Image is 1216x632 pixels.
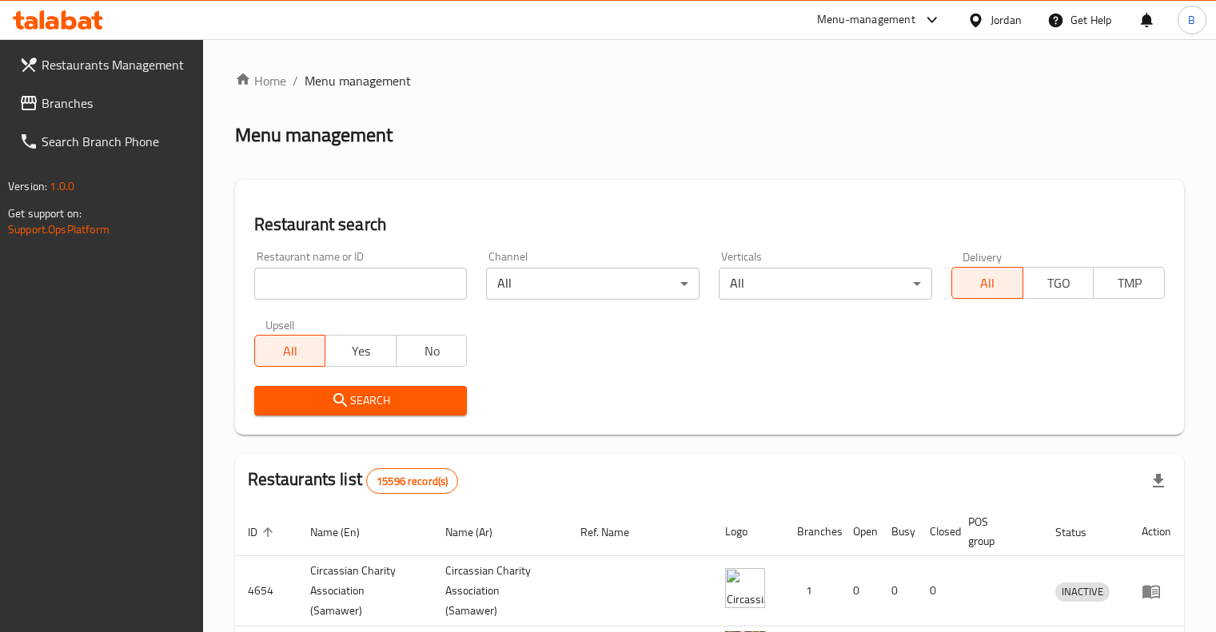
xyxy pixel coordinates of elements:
[248,523,278,542] span: ID
[1139,462,1178,500] div: Export file
[248,467,459,494] h2: Restaurants list
[991,11,1022,29] div: Jordan
[403,340,461,363] span: No
[254,268,468,300] input: Search for restaurant name or ID..
[235,122,393,148] h2: Menu management
[963,251,1003,262] label: Delivery
[367,474,457,489] span: 15596 record(s)
[1129,507,1184,556] th: Action
[433,556,568,626] td: ​Circassian ​Charity ​Association​ (Samawer)
[1055,582,1110,602] div: INACTIVE
[784,507,840,556] th: Branches
[42,132,190,151] span: Search Branch Phone
[265,319,295,330] label: Upsell
[305,71,411,90] span: Menu management
[959,272,1017,295] span: All
[486,268,700,300] div: All
[1100,272,1158,295] span: TMP
[712,507,784,556] th: Logo
[396,335,468,367] button: No
[951,267,1023,299] button: All
[1142,582,1171,601] div: Menu
[725,568,765,608] img: ​Circassian ​Charity ​Association​ (Samawer)
[817,10,915,30] div: Menu-management
[325,335,397,367] button: Yes
[879,507,917,556] th: Busy
[719,268,932,300] div: All
[917,507,955,556] th: Closed
[1093,267,1165,299] button: TMP
[366,468,458,494] div: Total records count
[1055,582,1110,601] span: INACTIVE
[235,71,286,90] a: Home
[293,71,298,90] li: /
[6,122,203,161] a: Search Branch Phone
[840,507,879,556] th: Open
[1023,267,1094,299] button: TGO
[8,176,47,197] span: Version:
[784,556,840,626] td: 1
[235,71,1184,90] nav: breadcrumb
[261,340,320,363] span: All
[879,556,917,626] td: 0
[254,386,468,415] button: Search
[917,556,955,626] td: 0
[1188,11,1195,29] span: B
[297,556,433,626] td: ​Circassian ​Charity ​Association​ (Samawer)
[332,340,390,363] span: Yes
[254,213,1165,237] h2: Restaurant search
[445,523,513,542] span: Name (Ar)
[310,523,381,542] span: Name (En)
[254,335,326,367] button: All
[6,46,203,84] a: Restaurants Management
[267,391,455,411] span: Search
[8,219,110,240] a: Support.OpsPlatform
[1030,272,1088,295] span: TGO
[42,93,190,113] span: Branches
[8,203,82,224] span: Get support on:
[968,512,1023,551] span: POS group
[1055,523,1107,542] span: Status
[50,176,74,197] span: 1.0.0
[6,84,203,122] a: Branches
[42,55,190,74] span: Restaurants Management
[840,556,879,626] td: 0
[580,523,650,542] span: Ref. Name
[235,556,297,626] td: 4654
